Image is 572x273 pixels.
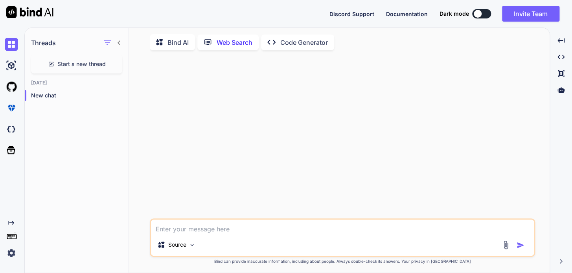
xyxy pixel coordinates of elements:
p: Web Search [217,38,252,47]
button: Invite Team [502,6,559,22]
p: New chat [31,92,129,99]
img: githubLight [5,80,18,93]
img: attachment [501,240,510,249]
span: Documentation [386,11,428,17]
img: ai-studio [5,59,18,72]
h2: [DATE] [25,80,129,86]
p: Bind AI [167,38,189,47]
img: darkCloudIdeIcon [5,123,18,136]
img: icon [517,241,524,249]
p: Bind can provide inaccurate information, including about people. Always double-check its answers.... [150,258,535,264]
img: settings [5,246,18,260]
button: Documentation [386,10,428,18]
p: Code Generator [280,38,328,47]
span: Discord Support [329,11,374,17]
img: Bind AI [6,6,53,18]
span: Start a new thread [57,60,106,68]
img: chat [5,38,18,51]
span: Dark mode [440,10,469,18]
h1: Threads [31,38,56,48]
img: Pick Models [189,242,195,248]
button: Discord Support [329,10,374,18]
p: Source [168,241,186,249]
img: premium [5,101,18,115]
